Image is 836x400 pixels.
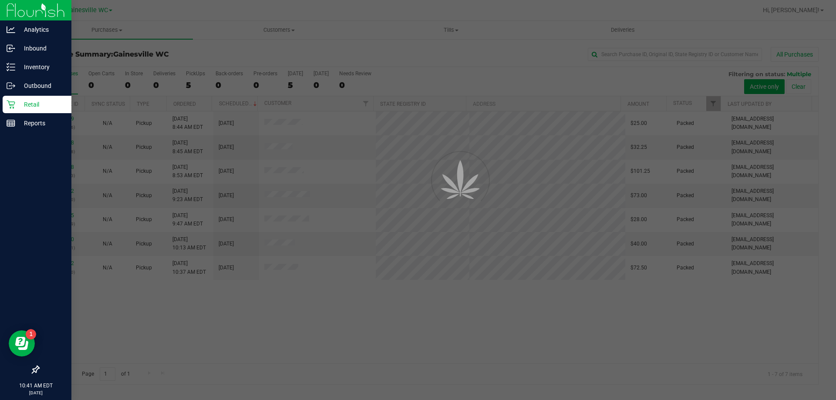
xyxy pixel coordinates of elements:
[7,81,15,90] inline-svg: Outbound
[15,99,67,110] p: Retail
[7,100,15,109] inline-svg: Retail
[7,44,15,53] inline-svg: Inbound
[9,330,35,356] iframe: Resource center
[26,329,36,339] iframe: Resource center unread badge
[7,25,15,34] inline-svg: Analytics
[15,118,67,128] p: Reports
[15,24,67,35] p: Analytics
[4,382,67,390] p: 10:41 AM EDT
[15,43,67,54] p: Inbound
[7,119,15,128] inline-svg: Reports
[4,390,67,396] p: [DATE]
[15,81,67,91] p: Outbound
[15,62,67,72] p: Inventory
[7,63,15,71] inline-svg: Inventory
